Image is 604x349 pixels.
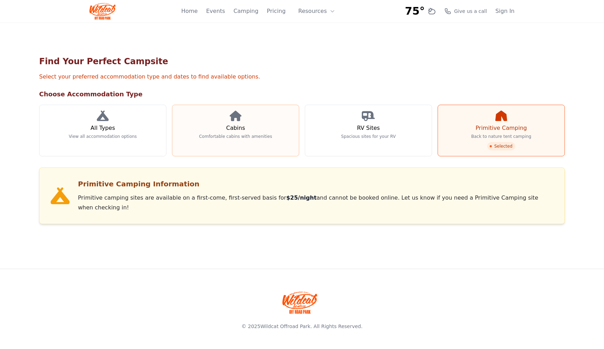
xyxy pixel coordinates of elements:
h2: Choose Accommodation Type [39,89,565,99]
h3: Cabins [226,124,245,132]
p: View all accommodation options [69,134,137,139]
span: 75° [405,5,425,17]
button: Resources [294,4,339,18]
a: RV Sites Spacious sites for your RV [305,105,432,156]
a: Home [181,7,197,15]
div: Primitive camping sites are available on a first-come, first-served basis for and cannot be booke... [78,193,553,213]
h1: Find Your Perfect Campsite [39,56,565,67]
a: Give us a call [444,8,487,15]
span: Give us a call [454,8,487,15]
p: Comfortable cabins with amenities [199,134,272,139]
h3: Primitive Camping [476,124,527,132]
a: Sign In [495,7,515,15]
img: Wildcat Logo [89,3,116,20]
h3: Primitive Camping Information [78,179,553,189]
p: Spacious sites for your RV [341,134,396,139]
a: Wildcat Offroad Park [260,324,310,329]
a: Primitive Camping Back to nature tent camping Selected [438,105,565,156]
a: Camping [233,7,258,15]
p: Select your preferred accommodation type and dates to find available options. [39,73,565,81]
h3: RV Sites [357,124,380,132]
a: Events [206,7,225,15]
p: Back to nature tent camping [471,134,531,139]
span: © 2025 . All Rights Reserved. [242,324,362,329]
a: Cabins Comfortable cabins with amenities [172,105,299,156]
h3: All Types [91,124,115,132]
span: Selected [487,142,515,150]
img: Wildcat Offroad park [282,291,317,314]
a: Pricing [267,7,286,15]
a: All Types View all accommodation options [39,105,166,156]
strong: $25/night [286,194,317,201]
